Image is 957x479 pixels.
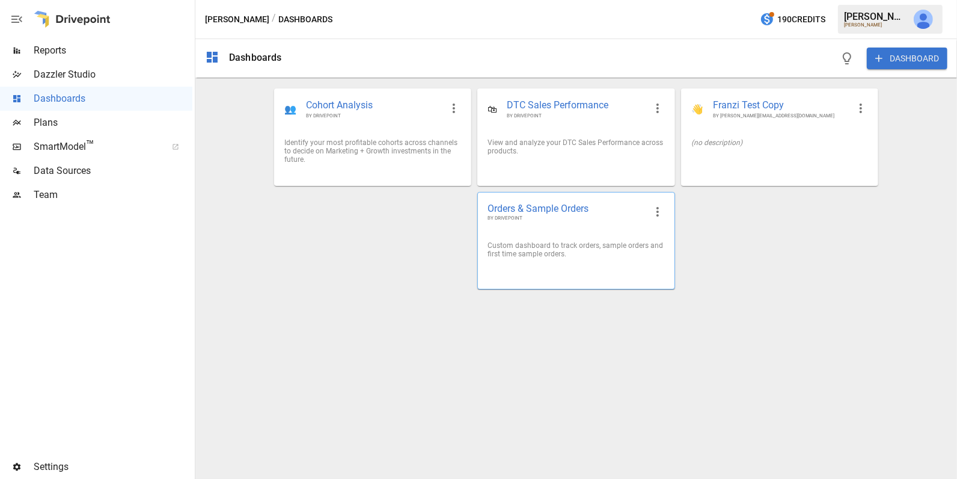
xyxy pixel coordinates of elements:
[229,52,282,63] div: Dashboards
[691,104,703,115] div: 👋
[755,8,830,31] button: 190Credits
[205,12,269,27] button: [PERSON_NAME]
[488,202,645,215] span: Orders & Sample Orders
[488,138,664,155] div: View and analyze your DTC Sales Performance across products.
[488,215,645,222] span: BY DRIVEPOINT
[34,460,192,474] span: Settings
[34,188,192,202] span: Team
[507,99,645,113] span: DTC Sales Performance
[34,91,192,106] span: Dashboards
[507,113,645,119] span: BY DRIVEPOINT
[777,12,825,27] span: 190 Credits
[713,99,849,113] span: Franzi Test Copy
[867,48,947,69] button: DASHBOARD
[34,67,192,82] span: Dazzler Studio
[34,43,192,58] span: Reports
[272,12,276,27] div: /
[691,138,868,147] div: (no description)
[86,138,94,153] span: ™
[844,11,907,22] div: [PERSON_NAME]
[34,140,159,154] span: SmartModel
[284,104,296,115] div: 👥
[488,104,497,115] div: 🛍
[914,10,933,29] img: Julie Wilton
[713,113,849,119] span: BY [PERSON_NAME][EMAIL_ADDRESS][DOMAIN_NAME]
[34,164,192,178] span: Data Sources
[907,2,940,36] button: Julie Wilton
[284,138,461,164] div: Identify your most profitable cohorts across channels to decide on Marketing + Growth investments...
[306,113,442,119] span: BY DRIVEPOINT
[844,22,907,28] div: [PERSON_NAME]
[306,99,442,113] span: Cohort Analysis
[488,241,664,258] div: Custom dashboard to track orders, sample orders and first time sample orders.
[34,116,192,130] span: Plans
